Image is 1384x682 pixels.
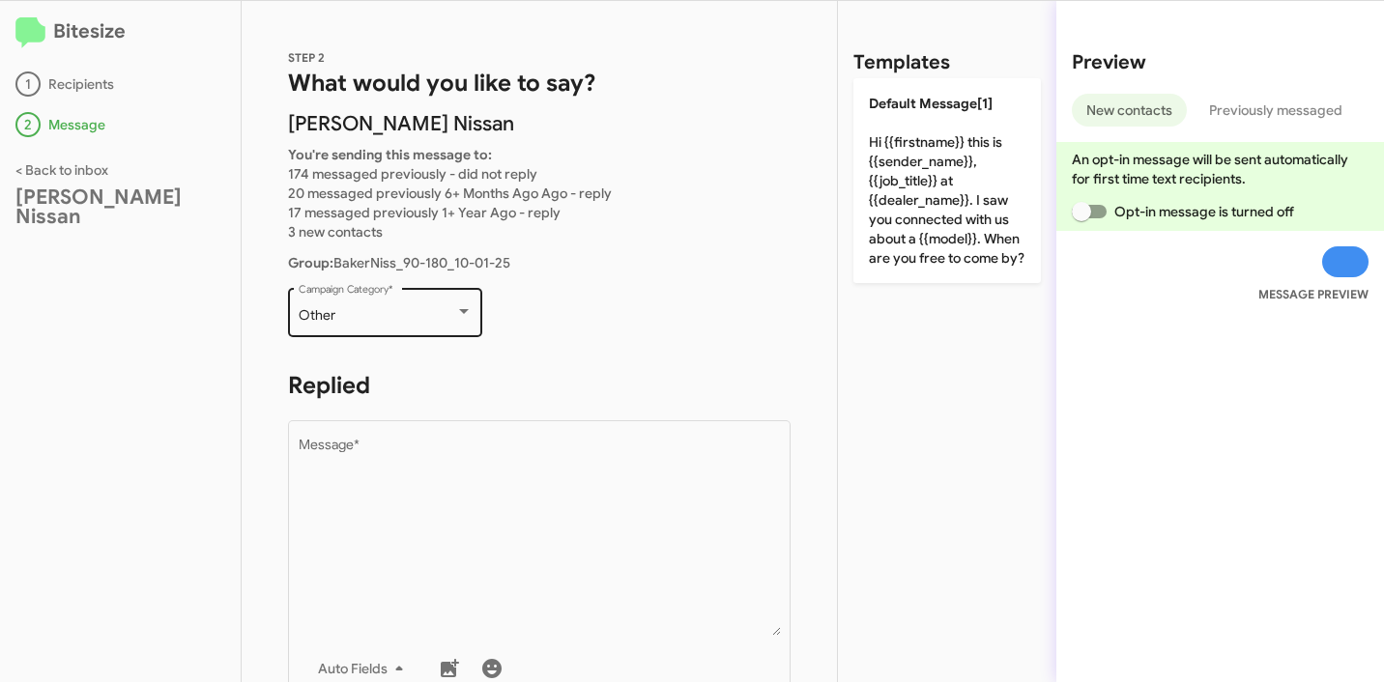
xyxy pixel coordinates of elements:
[15,16,225,48] h2: Bitesize
[1195,94,1357,127] button: Previously messaged
[869,95,993,112] span: Default Message[1]
[288,68,791,99] h1: What would you like to say?
[1072,94,1187,127] button: New contacts
[1258,285,1369,304] small: MESSAGE PREVIEW
[288,370,791,401] h1: Replied
[15,187,225,226] div: [PERSON_NAME] Nissan
[15,112,225,137] div: Message
[1209,94,1342,127] span: Previously messaged
[288,114,791,133] p: [PERSON_NAME] Nissan
[288,50,325,65] span: STEP 2
[288,185,612,202] span: 20 messaged previously 6+ Months Ago Ago - reply
[299,306,335,324] span: Other
[288,254,510,271] span: BakerNiss_90-180_10-01-25
[1072,150,1369,188] p: An opt-in message will be sent automatically for first time text recipients.
[288,223,383,241] span: 3 new contacts
[15,71,41,97] div: 1
[288,254,333,271] b: Group:
[853,78,1041,283] p: Hi {{firstname}} this is {{sender_name}}, {{job_title}} at {{dealer_name}}. I saw you connected w...
[15,161,108,179] a: < Back to inbox
[15,112,41,137] div: 2
[1072,47,1369,78] h2: Preview
[15,17,45,48] img: logo-minimal.svg
[288,165,537,183] span: 174 messaged previously - did not reply
[15,71,225,97] div: Recipients
[1114,200,1294,223] span: Opt-in message is turned off
[288,146,492,163] b: You're sending this message to:
[1086,94,1172,127] span: New contacts
[288,204,561,221] span: 17 messaged previously 1+ Year Ago - reply
[853,47,950,78] h2: Templates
